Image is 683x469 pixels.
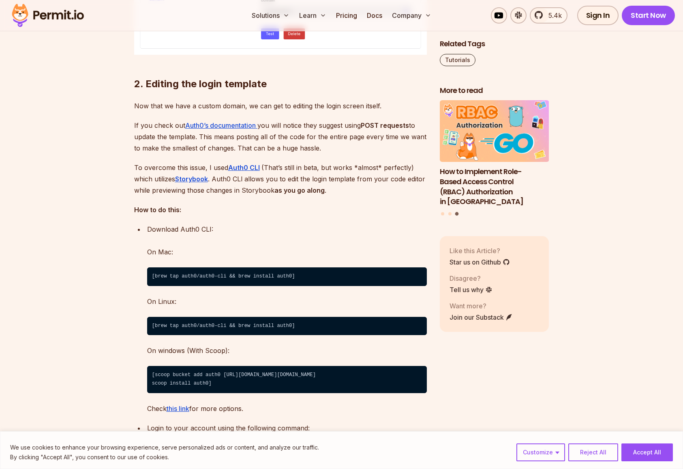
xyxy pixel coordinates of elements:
button: Go to slide 2 [448,212,452,215]
button: Solutions [248,7,293,24]
h2: Related Tags [440,39,549,49]
img: How to Implement Role-Based Access Control (RBAC) Authorization in Golang [440,101,549,162]
a: Tutorials [440,54,475,66]
a: Join our Substack [450,312,513,322]
strong: How to do this: [134,206,181,214]
p: By clicking "Accept All", you consent to our use of cookies. [10,452,319,462]
p: On windows (With Scoop): [147,345,427,356]
code: [brew tap auth0/auth0-cli && brew install auth0] [147,317,427,336]
a: Tell us why [450,285,492,295]
a: Storybook [175,175,208,183]
a: 5.4k [530,7,567,24]
button: Learn [296,7,330,24]
button: Customize [516,443,565,461]
p: To overcome this issue, I used (That’s still in beta, but works *almost* perfectly) which utilize... [134,162,427,196]
img: Permit logo [8,2,88,29]
p: On Linux: [147,296,427,307]
h3: How to Implement Role-Based Access Control (RBAC) Authorization in [GEOGRAPHIC_DATA] [440,167,549,207]
a: How to Implement Role-Based Access Control (RBAC) Authorization in GolangHow to Implement Role-Ba... [440,101,549,207]
a: Star us on Github [450,257,510,267]
a: Sign In [577,6,619,25]
u: Auth0’s documentation [185,121,256,129]
button: Reject All [568,443,618,461]
h2: More to read [440,86,549,96]
a: Auth0’s documentation [185,121,257,129]
p: Disagree? [450,273,492,283]
button: Go to slide 1 [441,212,444,215]
h2: 2. Editing the login template [134,45,427,90]
button: Company [389,7,435,24]
a: Docs [364,7,385,24]
button: Accept All [621,443,673,461]
p: Want more? [450,301,513,311]
code: [scoop bucket add auth0 [URL][DOMAIN_NAME][DOMAIN_NAME] ⁠scoop install auth0] [147,366,427,393]
p: We use cookies to enhance your browsing experience, serve personalized ads or content, and analyz... [10,443,319,452]
p: Now that we have a custom domain, we can get to editing the login screen itself. [134,100,427,112]
code: [brew tap auth0/auth0-cli && brew install auth0] [147,267,427,286]
a: Auth0 CLI [228,164,260,172]
p: Check for more options. [147,403,427,414]
button: Go to slide 3 [455,212,459,216]
a: Pricing [333,7,360,24]
a: this link [167,404,189,413]
p: Login to your account using the following command: [147,422,427,457]
p: If you check out you will notice they suggest using to update the template. This means posting al... [134,120,427,154]
strong: as you go along [274,186,325,194]
strong: POST requests [361,121,409,129]
p: Like this Article? [450,246,510,256]
span: 5.4k [544,11,562,20]
li: 3 of 3 [440,101,549,207]
div: Posts [440,101,549,217]
p: Download Auth0 CLI: On Mac: [147,224,427,258]
a: Start Now [622,6,675,25]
